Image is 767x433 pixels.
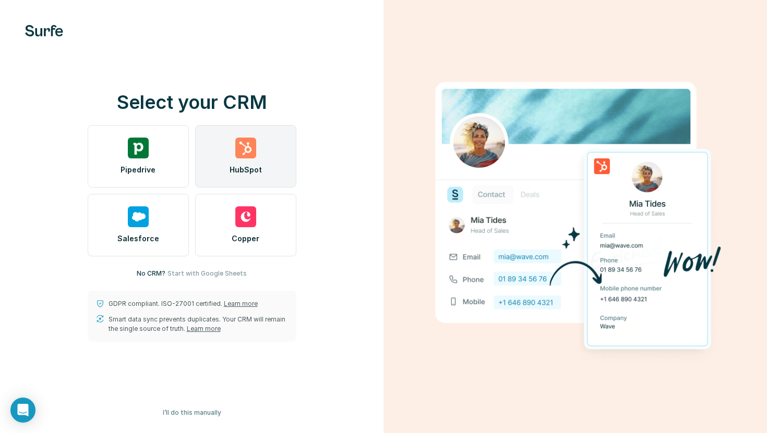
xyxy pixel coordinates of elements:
[187,325,221,332] a: Learn more
[109,299,258,308] p: GDPR compliant. ISO-27001 certified.
[235,138,256,158] img: hubspot's logo
[10,398,35,423] div: Open Intercom Messenger
[109,315,288,333] p: Smart data sync prevents duplicates. Your CRM will remain the single source of truth.
[88,92,296,113] h1: Select your CRM
[232,233,259,244] span: Copper
[167,269,247,278] button: Start with Google Sheets
[429,66,722,368] img: HUBSPOT image
[117,233,159,244] span: Salesforce
[163,408,221,417] span: I’ll do this manually
[224,300,258,307] a: Learn more
[230,165,262,175] span: HubSpot
[235,206,256,227] img: copper's logo
[137,269,165,278] p: No CRM?
[121,165,155,175] span: Pipedrive
[128,138,149,158] img: pipedrive's logo
[128,206,149,227] img: salesforce's logo
[25,25,63,36] img: Surfe's logo
[155,405,229,420] button: I’ll do this manually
